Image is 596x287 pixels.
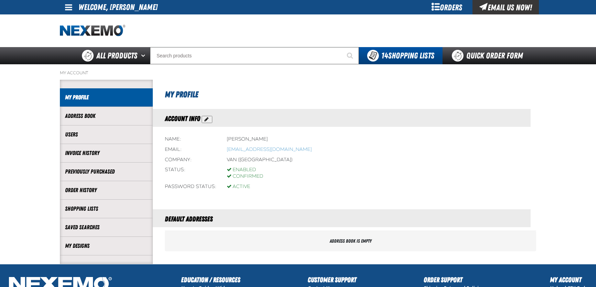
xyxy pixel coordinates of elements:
[65,168,148,176] a: Previously Purchased
[550,275,589,285] h2: My Account
[227,146,312,152] bdo: [EMAIL_ADDRESS][DOMAIN_NAME]
[60,70,88,76] a: My Account
[65,242,148,250] a: My Designs
[96,49,137,62] span: All Products
[165,184,216,190] div: Password status
[227,173,263,180] div: Confirmed
[65,223,148,231] a: Saved Searches
[150,47,359,64] input: Search
[165,136,216,143] div: Name
[60,70,536,76] nav: Breadcrumbs
[165,114,200,123] span: Account Info
[227,136,268,143] div: [PERSON_NAME]
[227,146,312,152] a: Opens a default email client to write an email to dbatchelder@vtaig.com
[308,275,356,285] h2: Customer Support
[227,167,263,173] div: Enabled
[443,47,536,64] a: Quick Order Form
[65,131,148,139] a: Users
[60,25,125,37] a: Home
[65,112,148,120] a: Address Book
[165,231,536,251] div: Address book is empty
[227,157,292,163] div: Van ([GEOGRAPHIC_DATA])
[165,90,198,99] span: My Profile
[202,116,212,123] button: Action Edit Account Information
[139,47,150,64] button: Open All Products pages
[65,186,148,194] a: Order History
[165,146,216,153] div: Email
[181,275,240,285] h2: Education / Resources
[359,47,443,64] button: You have 14 Shopping Lists. Open to view details
[65,205,148,213] a: Shopping Lists
[65,93,148,101] a: My Profile
[381,51,388,60] strong: 14
[342,47,359,64] button: Start Searching
[65,149,148,157] a: Invoice History
[165,157,216,163] div: Company
[165,167,216,180] div: Status
[165,215,213,223] span: Default Addresses
[381,51,434,60] span: Shopping Lists
[60,25,125,37] img: Nexemo logo
[227,184,250,190] div: Active
[424,275,483,285] h2: Order Support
